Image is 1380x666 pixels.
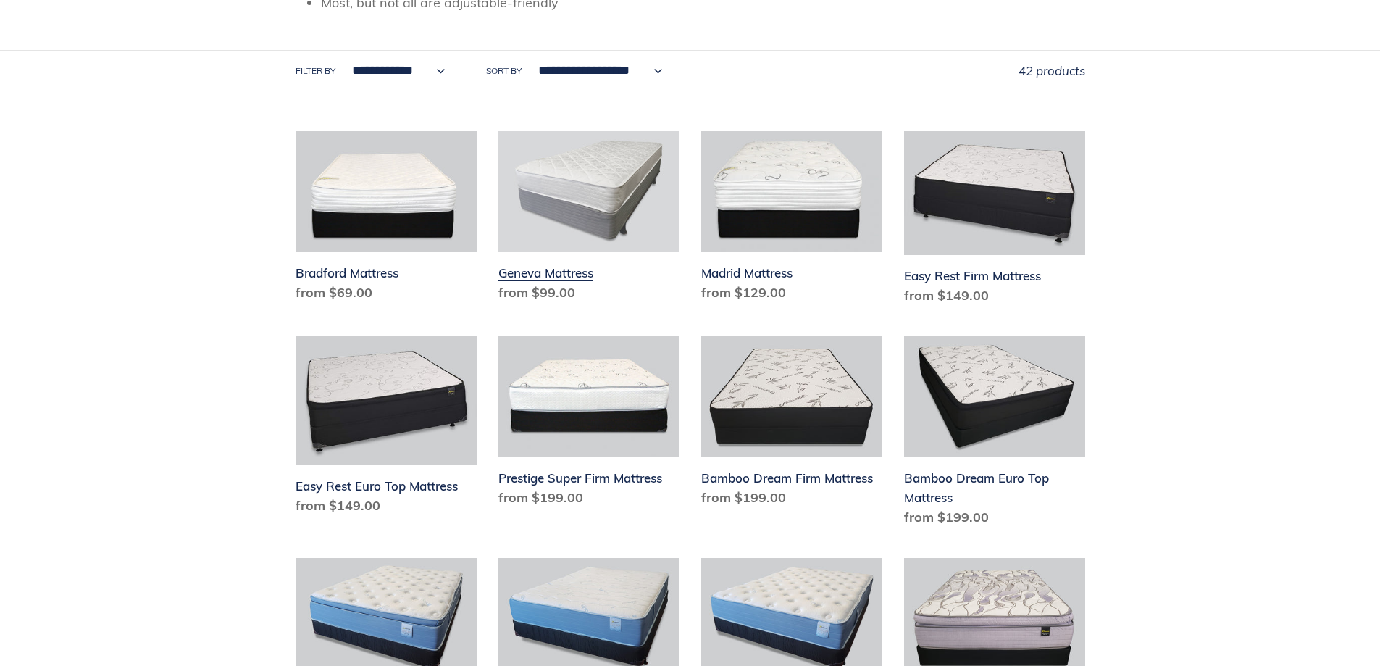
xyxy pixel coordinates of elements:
a: Geneva Mattress [498,131,679,308]
a: Easy Rest Euro Top Mattress [296,336,477,521]
a: Prestige Super Firm Mattress [498,336,679,513]
span: 42 products [1019,63,1085,78]
a: Madrid Mattress [701,131,882,308]
label: Sort by [486,64,522,78]
a: Bamboo Dream Firm Mattress [701,336,882,513]
a: Bradford Mattress [296,131,477,308]
a: Bamboo Dream Euro Top Mattress [904,336,1085,533]
a: Easy Rest Firm Mattress [904,131,1085,311]
label: Filter by [296,64,335,78]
